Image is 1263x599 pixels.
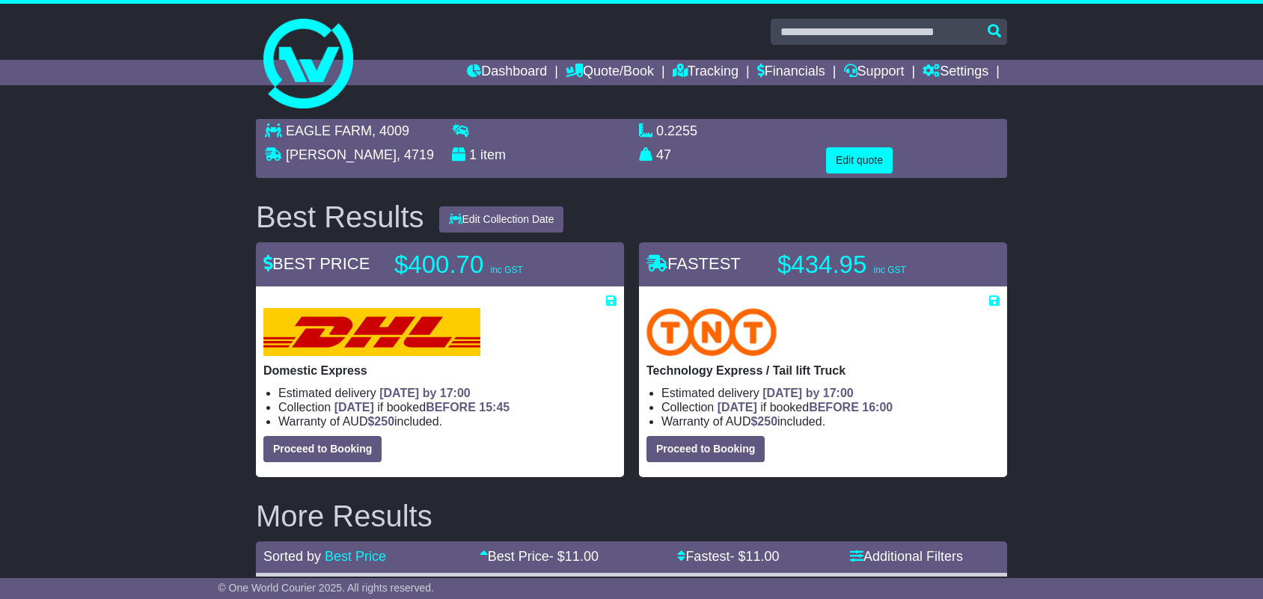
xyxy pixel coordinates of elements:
[479,401,510,414] span: 15:45
[757,415,777,428] span: 250
[334,401,374,414] span: [DATE]
[777,250,964,280] p: $434.95
[661,414,1000,428] li: Warranty of AUD included.
[565,549,599,564] span: 11.00
[826,147,893,173] button: Edit quote
[263,549,321,564] span: Sorted by
[334,401,510,414] span: if booked
[286,123,372,138] span: EAGLE FARM
[469,147,477,162] span: 1
[374,415,394,428] span: 250
[439,206,564,233] button: Edit Collection Date
[549,549,599,564] span: - $
[809,401,859,414] span: BEFORE
[862,401,893,414] span: 16:00
[325,549,386,564] a: Best Price
[656,123,697,138] span: 0.2255
[397,147,434,162] span: , 4719
[762,387,854,399] span: [DATE] by 17:00
[256,500,1007,532] h2: More Results
[467,60,547,85] a: Dashboard
[661,386,1000,400] li: Estimated delivery
[480,549,599,564] a: Best Price- $11.00
[923,60,988,85] a: Settings
[677,549,779,564] a: Fastest- $11.00
[263,363,617,378] p: Domestic Express
[661,400,1000,414] li: Collection
[394,250,581,280] p: $400.70
[745,549,779,564] span: 11.00
[646,436,765,462] button: Proceed to Booking
[286,147,397,162] span: [PERSON_NAME]
[278,414,617,428] li: Warranty of AUD included.
[646,363,1000,378] p: Technology Express / Tail lift Truck
[263,436,382,462] button: Proceed to Booking
[218,582,434,594] span: © One World Courier 2025. All rights reserved.
[367,415,394,428] span: $
[480,147,506,162] span: item
[278,386,617,400] li: Estimated delivery
[873,265,905,275] span: inc GST
[263,308,480,356] img: DHL: Domestic Express
[490,265,522,275] span: inc GST
[263,254,370,273] span: BEST PRICE
[426,401,476,414] span: BEFORE
[372,123,409,138] span: , 4009
[646,254,741,273] span: FASTEST
[566,60,654,85] a: Quote/Book
[844,60,905,85] a: Support
[673,60,738,85] a: Tracking
[718,401,757,414] span: [DATE]
[850,549,963,564] a: Additional Filters
[750,415,777,428] span: $
[718,401,893,414] span: if booked
[379,387,471,399] span: [DATE] by 17:00
[646,308,777,356] img: TNT Domestic: Technology Express / Tail lift Truck
[730,549,779,564] span: - $
[278,400,617,414] li: Collection
[656,147,671,162] span: 47
[757,60,825,85] a: Financials
[248,200,432,233] div: Best Results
